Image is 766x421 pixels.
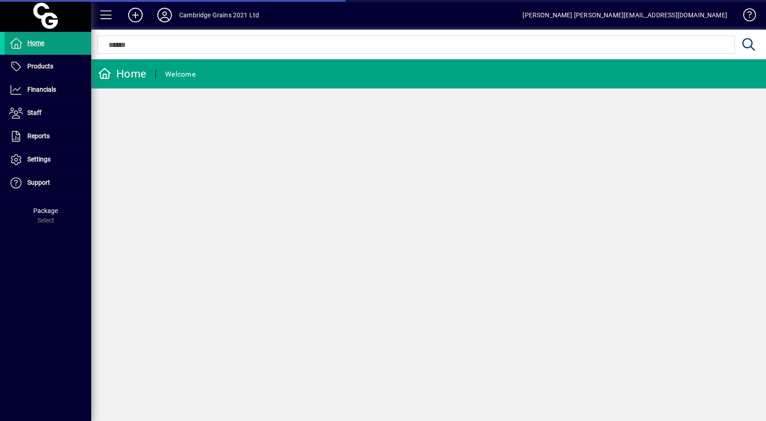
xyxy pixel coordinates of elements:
[27,62,53,70] span: Products
[5,125,91,148] a: Reports
[736,2,755,31] a: Knowledge Base
[27,39,44,47] span: Home
[150,7,179,23] button: Profile
[5,148,91,171] a: Settings
[27,179,50,186] span: Support
[5,55,91,78] a: Products
[179,8,259,22] div: Cambridge Grains 2021 Ltd
[27,156,51,163] span: Settings
[523,8,727,22] div: [PERSON_NAME] [PERSON_NAME][EMAIL_ADDRESS][DOMAIN_NAME]
[121,7,150,23] button: Add
[5,172,91,194] a: Support
[33,207,58,214] span: Package
[27,109,41,116] span: Staff
[165,67,196,82] div: Welcome
[27,132,50,140] span: Reports
[5,78,91,101] a: Financials
[5,102,91,125] a: Staff
[98,67,146,81] div: Home
[27,86,56,93] span: Financials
